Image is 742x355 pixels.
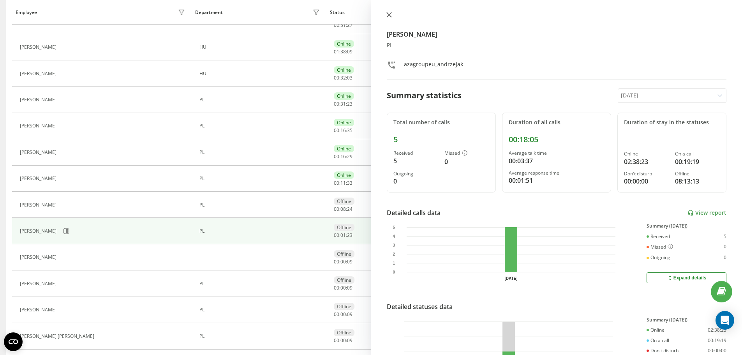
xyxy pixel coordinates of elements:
[334,180,339,186] span: 00
[647,338,669,343] div: On a call
[347,74,352,81] span: 03
[347,337,352,344] span: 09
[20,44,58,50] div: [PERSON_NAME]
[20,307,58,313] div: [PERSON_NAME]
[647,327,664,333] div: Online
[20,150,58,155] div: [PERSON_NAME]
[334,74,339,81] span: 00
[647,255,670,260] div: Outgoing
[347,48,352,55] span: 09
[334,128,352,133] div: : :
[347,22,352,28] span: 27
[647,348,679,353] div: Don't disturb
[199,123,322,129] div: PL
[393,252,395,256] text: 2
[334,284,339,291] span: 00
[340,311,346,318] span: 00
[334,49,352,55] div: : :
[509,150,605,156] div: Average talk time
[334,337,339,344] span: 00
[334,127,339,134] span: 00
[624,177,669,186] div: 00:00:00
[708,327,726,333] div: 02:38:23
[393,270,395,274] text: 0
[347,101,352,107] span: 23
[340,232,346,238] span: 01
[16,10,37,15] div: Employee
[687,210,726,216] a: View report
[334,66,354,74] div: Online
[509,156,605,166] div: 00:03:37
[647,223,726,229] div: Summary ([DATE])
[20,281,58,286] div: [PERSON_NAME]
[199,44,322,50] div: HU
[647,272,726,283] button: Expand details
[393,234,395,238] text: 4
[199,97,322,102] div: PL
[393,119,489,126] div: Total number of calls
[334,101,339,107] span: 00
[334,312,352,317] div: : :
[334,153,339,160] span: 00
[334,250,354,258] div: Offline
[675,151,720,157] div: On a call
[340,22,346,28] span: 51
[724,255,726,260] div: 0
[347,311,352,318] span: 09
[334,92,354,100] div: Online
[340,284,346,291] span: 00
[334,101,352,107] div: : :
[347,180,352,186] span: 33
[393,156,438,166] div: 5
[199,71,322,76] div: HU
[340,153,346,160] span: 16
[340,101,346,107] span: 31
[393,177,438,186] div: 0
[334,311,339,318] span: 00
[647,317,726,323] div: Summary ([DATE])
[347,127,352,134] span: 35
[334,276,354,284] div: Offline
[334,40,354,48] div: Online
[647,234,670,239] div: Received
[340,48,346,55] span: 38
[393,243,395,247] text: 3
[624,151,669,157] div: Online
[340,180,346,186] span: 11
[393,135,489,144] div: 5
[444,157,489,166] div: 0
[334,180,352,186] div: : :
[334,224,354,231] div: Offline
[20,97,58,102] div: [PERSON_NAME]
[199,307,322,313] div: PL
[20,202,58,208] div: [PERSON_NAME]
[20,254,58,260] div: [PERSON_NAME]
[393,225,395,230] text: 5
[199,176,322,181] div: PL
[334,145,354,152] div: Online
[647,244,673,250] div: Missed
[347,232,352,238] span: 23
[675,171,720,177] div: Offline
[20,71,58,76] div: [PERSON_NAME]
[724,244,726,250] div: 0
[387,90,462,101] div: Summary statistics
[347,206,352,212] span: 24
[387,30,727,39] h4: [PERSON_NAME]
[334,329,354,336] div: Offline
[334,198,354,205] div: Offline
[334,207,352,212] div: : :
[340,206,346,212] span: 08
[334,259,352,265] div: : :
[347,258,352,265] span: 09
[509,135,605,144] div: 00:18:05
[334,22,339,28] span: 02
[20,123,58,129] div: [PERSON_NAME]
[509,176,605,185] div: 00:01:51
[199,150,322,155] div: PL
[334,258,339,265] span: 00
[393,171,438,177] div: Outgoing
[330,10,345,15] div: Status
[347,153,352,160] span: 29
[195,10,223,15] div: Department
